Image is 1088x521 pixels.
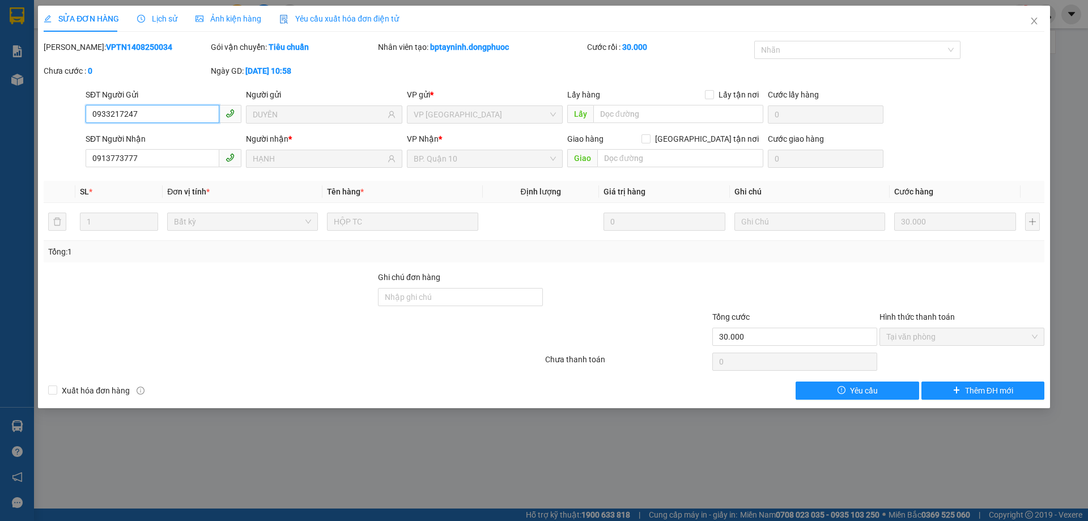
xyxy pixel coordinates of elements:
button: Close [1018,6,1050,37]
span: exclamation-circle [838,386,845,395]
div: Cước rồi : [587,41,752,53]
span: Yêu cầu [850,384,878,397]
span: plus [953,386,960,395]
div: VP gửi [407,88,563,101]
div: Gói vận chuyển: [211,41,376,53]
input: Ghi Chú [734,213,885,231]
span: Bất kỳ [174,213,311,230]
span: [GEOGRAPHIC_DATA] tận nơi [651,133,763,145]
span: Cước hàng [894,187,933,196]
input: Ghi chú đơn hàng [378,288,543,306]
span: Đơn vị tính [167,187,210,196]
span: Lấy hàng [567,90,600,99]
input: Tên người nhận [253,153,385,165]
span: VP Tây Ninh [414,106,556,123]
label: Cước giao hàng [768,134,824,143]
button: delete [48,213,66,231]
span: SL [80,187,89,196]
div: Người nhận [246,133,402,145]
input: Tên người gửi [253,108,385,121]
span: user [388,111,396,118]
span: phone [226,109,235,118]
b: 0 [88,66,92,75]
span: Định lượng [521,187,561,196]
span: close [1030,16,1039,26]
button: plus [1025,213,1040,231]
span: Giao [567,149,597,167]
input: Dọc đường [593,105,763,123]
span: Lấy [567,105,593,123]
button: plusThêm ĐH mới [921,382,1044,400]
span: SỬA ĐƠN HÀNG [44,14,119,23]
div: [PERSON_NAME]: [44,41,209,53]
span: Tại văn phòng [886,328,1038,345]
span: edit [44,15,52,23]
span: Tên hàng [327,187,364,196]
span: clock-circle [137,15,145,23]
div: Nhân viên tạo: [378,41,585,53]
input: Cước giao hàng [768,150,883,168]
span: picture [195,15,203,23]
span: Giá trị hàng [603,187,645,196]
label: Hình thức thanh toán [879,312,955,321]
span: Lịch sử [137,14,177,23]
b: bptayninh.dongphuoc [430,43,509,52]
span: VP Nhận [407,134,439,143]
b: 30.000 [622,43,647,52]
span: Xuất hóa đơn hàng [57,384,134,397]
span: Yêu cầu xuất hóa đơn điện tử [279,14,399,23]
label: Ghi chú đơn hàng [378,273,440,282]
b: Tiêu chuẩn [269,43,309,52]
input: Cước lấy hàng [768,105,883,124]
span: BP. Quận 10 [414,150,556,167]
span: Giao hàng [567,134,603,143]
input: 0 [894,213,1016,231]
img: icon [279,15,288,24]
input: 0 [603,213,725,231]
span: info-circle [137,387,144,395]
input: VD: Bàn, Ghế [327,213,478,231]
input: Dọc đường [597,149,763,167]
span: Tổng cước [712,312,750,321]
th: Ghi chú [730,181,890,203]
label: Cước lấy hàng [768,90,819,99]
div: SĐT Người Gửi [86,88,241,101]
div: SĐT Người Nhận [86,133,241,145]
div: Chưa cước : [44,65,209,77]
span: Thêm ĐH mới [965,384,1013,397]
b: [DATE] 10:58 [245,66,291,75]
div: Người gửi [246,88,402,101]
div: Chưa thanh toán [544,353,711,373]
span: Lấy tận nơi [714,88,763,101]
b: VPTN1408250034 [106,43,172,52]
div: Ngày GD: [211,65,376,77]
span: Ảnh kiện hàng [195,14,261,23]
div: Tổng: 1 [48,245,420,258]
span: phone [226,153,235,162]
span: user [388,155,396,163]
button: exclamation-circleYêu cầu [796,382,919,400]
